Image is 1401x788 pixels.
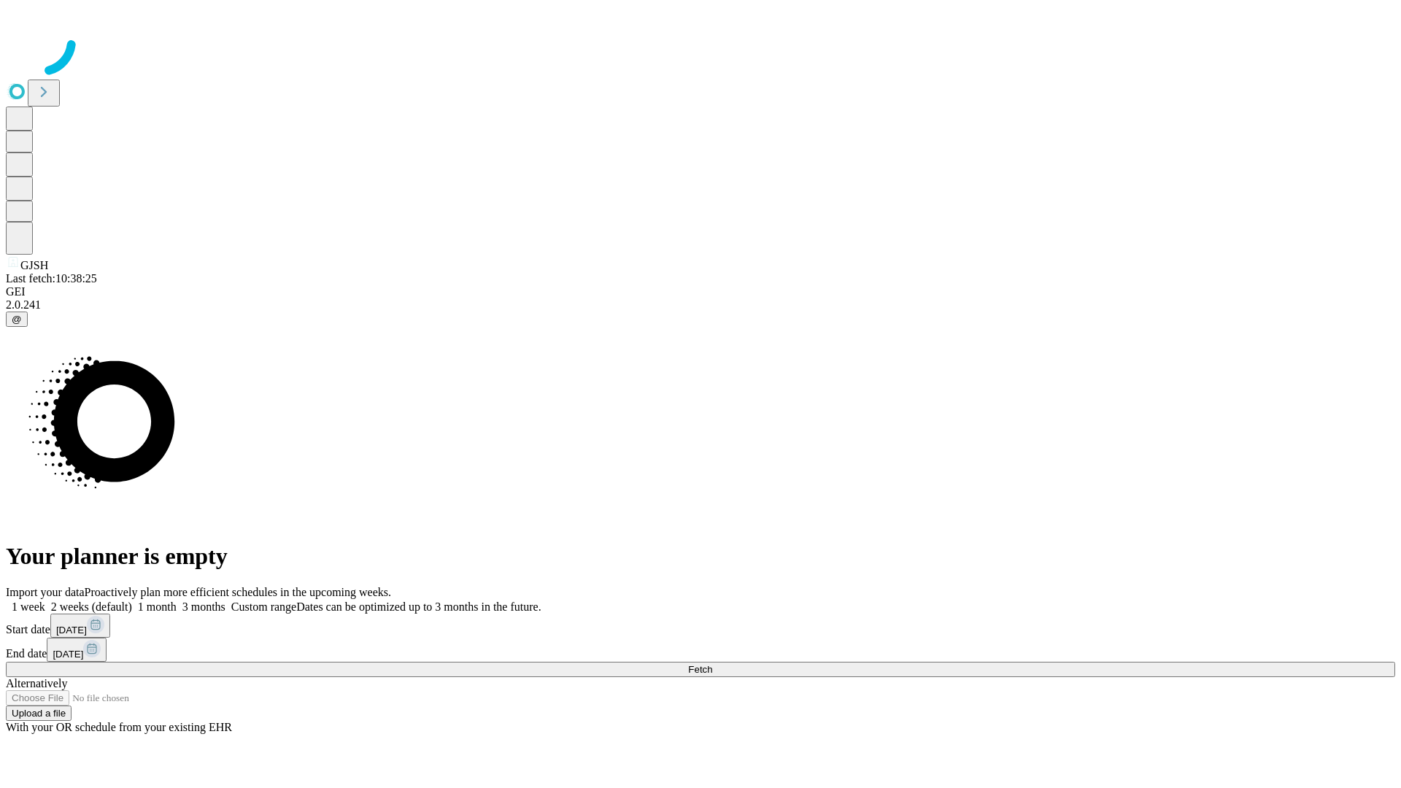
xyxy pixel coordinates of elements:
[138,600,177,613] span: 1 month
[6,677,67,689] span: Alternatively
[6,662,1395,677] button: Fetch
[12,600,45,613] span: 1 week
[56,625,87,636] span: [DATE]
[6,285,1395,298] div: GEI
[12,314,22,325] span: @
[182,600,225,613] span: 3 months
[6,706,72,721] button: Upload a file
[6,298,1395,312] div: 2.0.241
[47,638,107,662] button: [DATE]
[6,638,1395,662] div: End date
[53,649,83,660] span: [DATE]
[296,600,541,613] span: Dates can be optimized up to 3 months in the future.
[688,664,712,675] span: Fetch
[6,543,1395,570] h1: Your planner is empty
[50,614,110,638] button: [DATE]
[51,600,132,613] span: 2 weeks (default)
[6,586,85,598] span: Import your data
[6,721,232,733] span: With your OR schedule from your existing EHR
[231,600,296,613] span: Custom range
[6,312,28,327] button: @
[6,614,1395,638] div: Start date
[6,272,97,285] span: Last fetch: 10:38:25
[85,586,391,598] span: Proactively plan more efficient schedules in the upcoming weeks.
[20,259,48,271] span: GJSH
